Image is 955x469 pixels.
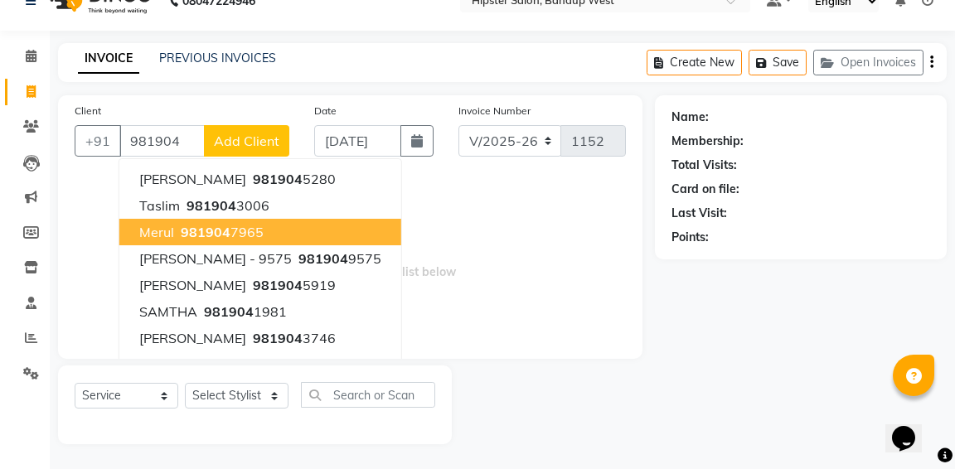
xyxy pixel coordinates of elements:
span: Add Client [214,133,279,149]
div: Card on file: [671,181,739,198]
span: 981904 [298,250,348,267]
span: [PERSON_NAME] [139,277,246,293]
span: 981904 [253,356,303,373]
button: Save [749,50,807,75]
a: PREVIOUS INVOICES [159,51,276,65]
iframe: chat widget [885,403,938,452]
ngb-highlight: 3746 [250,330,336,346]
span: [PERSON_NAME] - 9575 [139,250,292,267]
span: Select & add items from the list below [75,176,626,342]
label: Client [75,104,101,118]
button: Create New [647,50,742,75]
ngb-highlight: 5919 [250,277,336,293]
ngb-highlight: 5280 [250,171,336,187]
span: 981904 [253,171,303,187]
ngb-highlight: 7965 [177,224,264,240]
button: Open Invoices [813,50,923,75]
div: Points: [671,229,709,246]
label: Invoice Number [458,104,531,118]
div: Last Visit: [671,205,727,222]
div: Total Visits: [671,157,737,174]
ngb-highlight: 1226 [250,356,336,373]
button: +91 [75,125,121,157]
span: merul [139,224,174,240]
span: [PERSON_NAME] [139,330,246,346]
ngb-highlight: 9575 [295,250,381,267]
span: 981904 [253,277,303,293]
span: 981904 [204,303,254,320]
span: [PERSON_NAME] [139,356,246,373]
ngb-highlight: 3006 [183,197,269,214]
span: 981904 [187,197,236,214]
span: [PERSON_NAME] [139,171,246,187]
span: 981904 [181,224,230,240]
input: Search by Name/Mobile/Email/Code [119,125,205,157]
ngb-highlight: 1981 [201,303,287,320]
div: Name: [671,109,709,126]
div: Membership: [671,133,744,150]
input: Search or Scan [301,382,435,408]
a: INVOICE [78,44,139,74]
label: Date [314,104,337,118]
button: Add Client [204,125,289,157]
span: taslim [139,197,180,214]
span: 981904 [253,330,303,346]
span: SAMTHA [139,303,197,320]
